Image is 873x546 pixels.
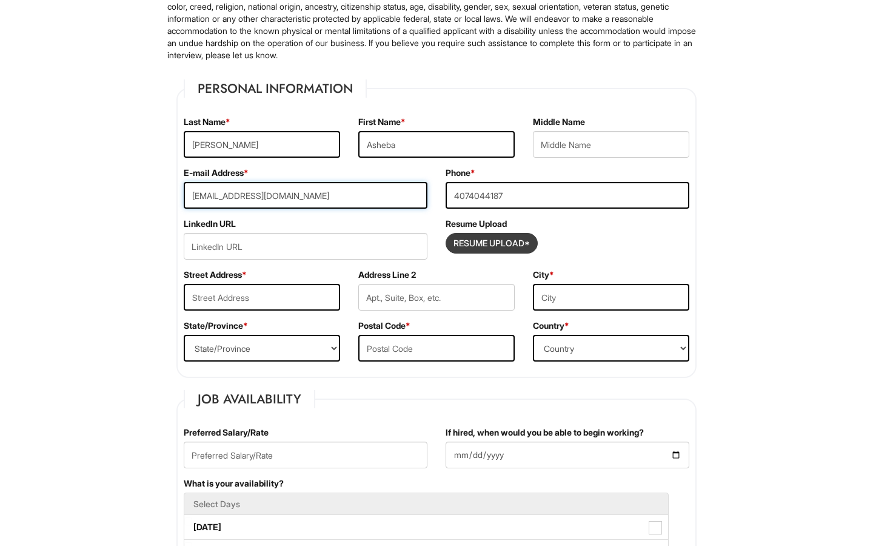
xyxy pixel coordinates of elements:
[446,182,689,209] input: Phone
[358,335,515,362] input: Postal Code
[184,426,269,439] label: Preferred Salary/Rate
[533,269,554,281] label: City
[184,116,230,128] label: Last Name
[446,167,475,179] label: Phone
[446,426,644,439] label: If hired, when would you be able to begin working?
[184,182,427,209] input: E-mail Address
[184,442,427,468] input: Preferred Salary/Rate
[446,233,538,254] button: Resume Upload*Resume Upload*
[358,116,406,128] label: First Name
[184,269,247,281] label: Street Address
[184,79,367,98] legend: Personal Information
[358,131,515,158] input: First Name
[193,499,659,508] h5: Select Days
[184,320,248,332] label: State/Province
[184,515,668,539] label: [DATE]
[533,284,689,311] input: City
[184,233,427,260] input: LinkedIn URL
[533,131,689,158] input: Middle Name
[184,218,236,230] label: LinkedIn URL
[533,116,585,128] label: Middle Name
[184,477,284,490] label: What is your availability?
[184,131,340,158] input: Last Name
[358,284,515,311] input: Apt., Suite, Box, etc.
[533,320,569,332] label: Country
[358,320,410,332] label: Postal Code
[358,269,416,281] label: Address Line 2
[446,218,507,230] label: Resume Upload
[533,335,689,362] select: Country
[184,390,315,408] legend: Job Availability
[184,284,340,311] input: Street Address
[184,335,340,362] select: State/Province
[184,167,249,179] label: E-mail Address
